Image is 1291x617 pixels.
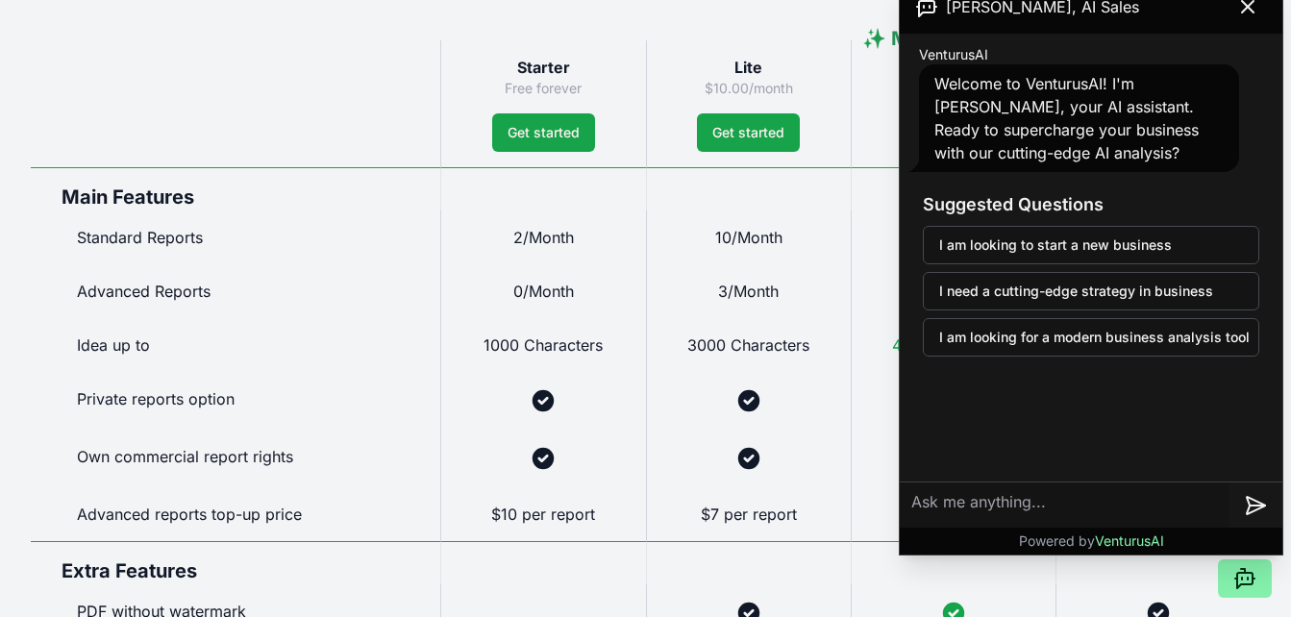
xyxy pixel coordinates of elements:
[934,74,1199,162] span: Welcome to VenturusAI! I'm [PERSON_NAME], your AI assistant. Ready to supercharge your business w...
[31,167,440,210] div: Main Features
[687,335,809,355] span: 3000 Characters
[31,541,440,584] div: Extra Features
[867,79,1040,98] p: $16.67/month
[484,335,603,355] span: 1000 Characters
[923,272,1259,310] button: I need a cutting-edge strategy in business
[31,430,440,487] div: Own commercial report rights
[919,45,988,64] span: VenturusAI
[513,228,574,247] span: 2/Month
[923,318,1259,357] button: I am looking for a modern business analysis tool
[513,282,574,301] span: 0/Month
[697,113,800,152] a: Get started
[457,56,630,79] h3: Starter
[457,79,630,98] p: Free forever
[492,113,595,152] a: Get started
[867,56,1040,79] h3: Pro
[862,27,1044,50] span: ✨ Most popular ✨
[892,335,1014,355] span: 4000 Characters
[1019,531,1164,551] p: Powered by
[491,505,595,524] span: $10 per report
[1095,532,1164,549] span: VenturusAI
[923,191,1259,218] h3: Suggested Questions
[715,228,782,247] span: 10/Month
[701,505,797,524] span: $7 per report
[31,318,440,372] div: Idea up to
[31,372,440,430] div: Private reports option
[662,56,835,79] h3: Lite
[31,487,440,541] div: Advanced reports top-up price
[31,210,440,264] div: Standard Reports
[662,79,835,98] p: $10.00/month
[718,282,779,301] span: 3/Month
[923,226,1259,264] button: I am looking to start a new business
[31,264,440,318] div: Advanced Reports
